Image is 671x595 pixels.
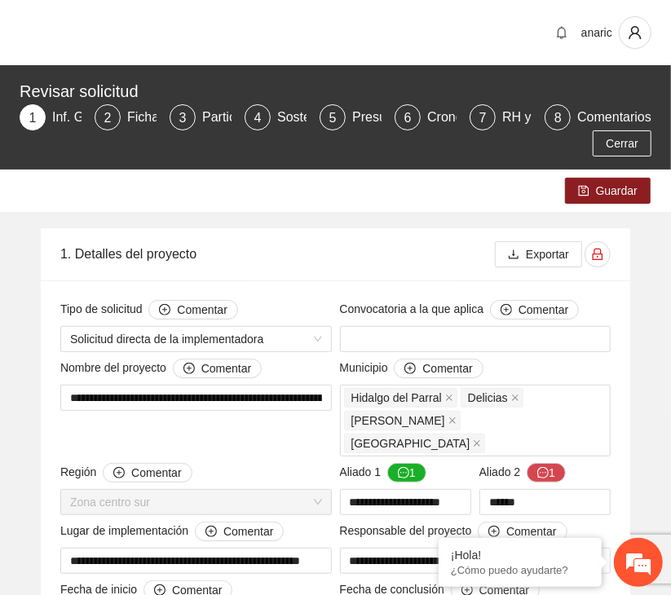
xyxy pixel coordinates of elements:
span: 8 [554,111,562,125]
span: close [445,394,453,402]
div: ¡Hola! [451,549,589,562]
span: Hidalgo del Parral [344,388,457,408]
span: close [473,439,481,447]
span: Comentar [201,359,251,377]
button: Cerrar [593,130,651,156]
button: Municipio [394,359,483,378]
button: user [619,16,651,49]
span: Aliado 1 [340,463,426,483]
span: 6 [404,111,412,125]
span: [PERSON_NAME] [351,412,445,430]
span: Aliado 2 [479,463,566,483]
div: 1. Detalles del proyecto [60,231,495,277]
div: Participantes [202,104,291,130]
span: Responsable del proyecto [340,522,567,541]
span: close [448,416,457,425]
span: Convocatoria a la que aplica [340,300,580,320]
button: Aliado 1 [387,463,426,483]
textarea: Escriba su mensaje y pulse “Intro” [8,411,311,468]
span: 3 [179,111,187,125]
span: Comentar [131,464,181,482]
span: plus-circle [488,526,500,539]
div: RH y Consultores [502,104,617,130]
div: 5Presupuesto [320,104,382,130]
button: Lugar de implementación [195,522,284,541]
button: downloadExportar [495,241,582,267]
div: 7RH y Consultores [470,104,532,130]
span: Estamos en línea. [95,201,225,365]
div: Chatee con nosotros ahora [85,83,274,104]
button: Responsable del proyecto [478,522,567,541]
span: lock [585,248,610,261]
span: 2 [104,111,112,125]
span: Guardar [596,182,638,200]
div: Revisar solicitud [20,78,642,104]
span: plus-circle [113,467,125,480]
div: Presupuesto [352,104,439,130]
span: download [508,249,519,262]
span: Comentar [223,522,273,540]
span: plus-circle [183,363,195,376]
div: Ficha T [127,104,183,130]
button: Aliado 2 [527,463,566,483]
button: saveGuardar [565,178,651,204]
span: anaric [581,26,612,39]
span: Comentar [422,359,472,377]
span: Cuauhtémoc [344,411,461,430]
span: Zona centro sur [70,490,322,514]
div: 4Sostenibilidad [245,104,307,130]
span: Delicias [461,388,523,408]
p: ¿Cómo puedo ayudarte? [451,564,589,576]
div: Sostenibilidad [277,104,372,130]
span: 7 [479,111,487,125]
span: Comentar [177,301,227,319]
button: Tipo de solicitud [148,300,237,320]
span: user [620,25,651,40]
span: Chihuahua [344,434,486,453]
span: Región [60,463,192,483]
span: plus-circle [501,304,512,317]
div: 6Cronograma [395,104,457,130]
span: save [578,185,589,198]
span: message [398,467,409,480]
div: 1Inf. General [20,104,82,130]
div: Inf. General [52,104,134,130]
span: Tipo de solicitud [60,300,238,320]
span: Municipio [340,359,483,378]
button: bell [549,20,575,46]
span: bell [550,26,574,39]
span: [GEOGRAPHIC_DATA] [351,434,470,452]
span: close [511,394,519,402]
span: Solicitud directa de la implementadora [70,327,322,351]
span: Delicias [468,389,508,407]
span: Nombre del proyecto [60,359,262,378]
div: 8Comentarios [545,104,651,130]
span: Comentar [506,522,556,540]
span: 4 [254,111,262,125]
div: Minimizar ventana de chat en vivo [267,8,307,47]
span: plus-circle [404,363,416,376]
span: Hidalgo del Parral [351,389,442,407]
button: Nombre del proyecto [173,359,262,378]
span: plus-circle [159,304,170,317]
span: 1 [29,111,37,125]
div: 3Participantes [170,104,232,130]
div: 2Ficha T [95,104,157,130]
button: Región [103,463,192,483]
span: message [537,467,549,480]
span: plus-circle [205,526,217,539]
span: Exportar [526,245,569,263]
div: Comentarios [577,104,651,130]
span: Cerrar [606,134,638,152]
button: lock [585,241,611,267]
span: Lugar de implementación [60,522,284,541]
button: Convocatoria a la que aplica [490,300,579,320]
span: Comentar [519,301,568,319]
div: Cronograma [427,104,513,130]
span: 5 [329,111,337,125]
